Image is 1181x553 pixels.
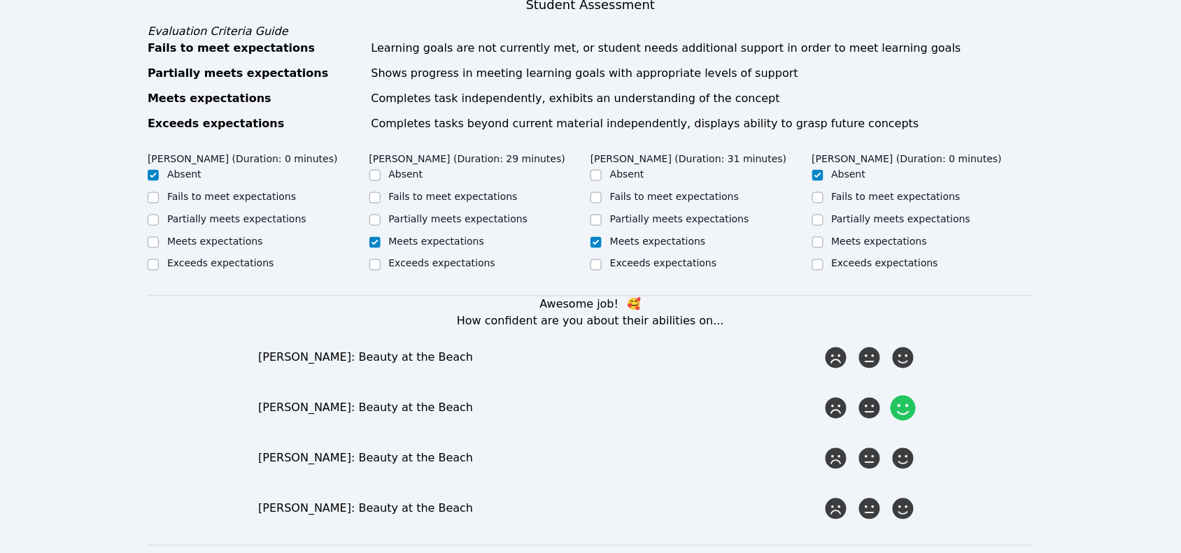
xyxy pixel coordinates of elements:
[832,258,938,269] label: Exceeds expectations
[389,168,423,180] label: Absent
[167,191,296,202] label: Fails to meet expectations
[372,90,1034,107] div: Completes task independently, exhibits an understanding of the concept
[148,65,363,82] div: Partially meets expectations
[148,40,363,57] div: Fails to meet expectations
[832,168,866,180] label: Absent
[610,213,749,224] label: Partially meets expectations
[167,168,201,180] label: Absent
[372,115,1034,132] div: Completes tasks beyond current material independently, displays ability to grasp future concepts
[148,146,338,167] legend: [PERSON_NAME] (Duration: 0 minutes)
[627,298,641,311] span: kisses
[389,191,518,202] label: Fails to meet expectations
[610,236,706,247] label: Meets expectations
[610,191,739,202] label: Fails to meet expectations
[148,90,363,107] div: Meets expectations
[389,258,495,269] label: Exceeds expectations
[167,258,274,269] label: Exceeds expectations
[389,236,485,247] label: Meets expectations
[148,23,1033,40] div: Evaluation Criteria Guide
[148,115,363,132] div: Exceeds expectations
[372,65,1034,82] div: Shows progress in meeting learning goals with appropriate levels of support
[812,146,1003,167] legend: [PERSON_NAME] (Duration: 0 minutes)
[258,350,822,366] div: [PERSON_NAME]: Beauty at the Beach
[372,40,1034,57] div: Learning goals are not currently met, or student needs additional support in order to meet learni...
[610,258,716,269] label: Exceeds expectations
[167,213,306,224] label: Partially meets expectations
[369,146,566,167] legend: [PERSON_NAME] (Duration: 29 minutes)
[258,501,822,517] div: [PERSON_NAME]: Beauty at the Beach
[590,146,787,167] legend: [PERSON_NAME] (Duration: 31 minutes)
[610,168,644,180] label: Absent
[258,450,822,467] div: [PERSON_NAME]: Beauty at the Beach
[167,236,263,247] label: Meets expectations
[389,213,528,224] label: Partially meets expectations
[540,298,619,311] span: Awesome job!
[457,315,724,328] span: How confident are you about their abilities on...
[258,400,822,417] div: [PERSON_NAME]: Beauty at the Beach
[832,191,961,202] label: Fails to meet expectations
[832,213,971,224] label: Partially meets expectations
[832,236,928,247] label: Meets expectations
